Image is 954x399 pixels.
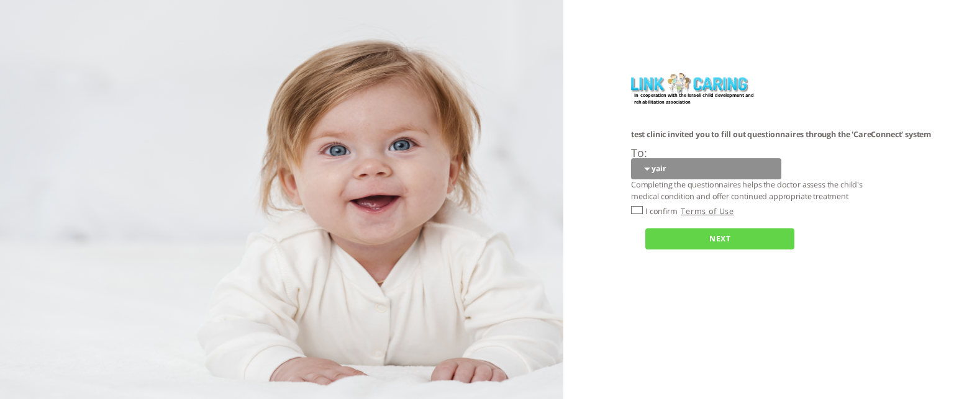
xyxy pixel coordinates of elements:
[645,228,794,249] input: NEXT
[681,206,734,217] a: Terms of Use
[631,179,885,202] p: Completing the questionnaires helps the doctor assess the child's medical condition and offer con...
[631,147,931,180] div: :
[645,206,678,217] label: I confirm
[631,129,931,140] span: test clinic invited you to fill out questionnaires through the 'CareConnect' system
[634,92,762,98] label: In cooperation with the Israeli child development and rehabilitation association
[631,145,644,160] label: To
